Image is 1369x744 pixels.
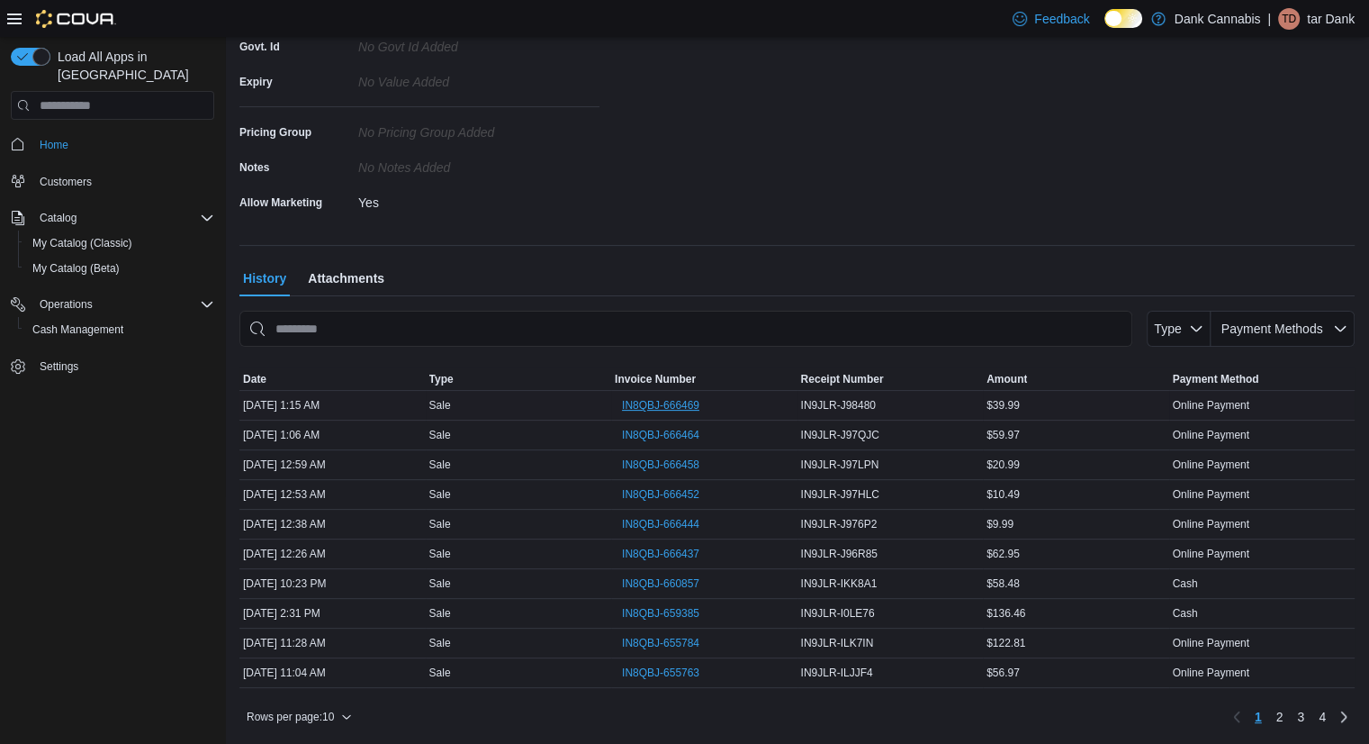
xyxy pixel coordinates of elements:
[1173,547,1249,561] span: Online Payment
[1211,311,1355,347] button: Payment Methods
[239,706,359,728] button: Rows per page:10
[1333,706,1355,728] a: Next page
[1267,8,1271,30] p: |
[18,317,221,342] button: Cash Management
[243,606,320,621] span: [DATE] 2:31 PM
[801,666,873,680] span: IN9JLR-ILJJF4
[4,205,221,231] button: Catalog
[1034,10,1089,28] span: Feedback
[1173,458,1249,472] span: Online Payment
[801,487,879,502] span: IN9JLR-J97HLC
[429,428,451,442] span: Sale
[25,319,214,340] span: Cash Management
[986,372,1027,386] span: Amount
[32,134,76,156] a: Home
[622,576,699,591] span: IN8QBJ-660857
[983,573,1169,594] div: $58.48
[1278,8,1300,30] div: tar Dank
[1311,703,1333,731] a: Page 4 of 4
[1173,576,1198,591] span: Cash
[801,576,878,591] span: IN9JLR-IKK8A1
[429,547,451,561] span: Sale
[243,260,286,296] span: History
[1147,311,1211,347] button: Type
[40,297,93,312] span: Operations
[983,632,1169,654] div: $122.81
[40,359,78,374] span: Settings
[32,236,132,250] span: My Catalog (Classic)
[32,207,214,229] span: Catalog
[983,454,1169,476] div: $20.99
[429,458,451,472] span: Sale
[247,710,334,724] span: Rows per page : 10
[622,666,699,680] span: IN8QBJ-655763
[801,606,875,621] span: IN9JLR-I0LE76
[429,398,451,413] span: Sale
[429,636,451,650] span: Sale
[615,573,707,594] button: IN8QBJ-660857
[983,513,1169,535] div: $9.99
[615,513,707,535] button: IN8QBJ-666444
[243,547,326,561] span: [DATE] 12:26 AM
[32,171,99,193] a: Customers
[1226,703,1355,731] nav: Pagination for table:
[358,68,599,89] div: No value added
[801,517,878,531] span: IN9JLR-J976P2
[32,261,120,276] span: My Catalog (Beta)
[243,576,326,591] span: [DATE] 10:23 PM
[1319,708,1326,726] span: 4
[615,662,707,684] button: IN8QBJ-655763
[615,603,707,624] button: IN8QBJ-659385
[622,636,699,650] span: IN8QBJ-655784
[429,487,451,502] span: Sale
[622,458,699,472] span: IN8QBJ-666458
[18,231,221,256] button: My Catalog (Classic)
[983,424,1169,446] div: $59.97
[983,543,1169,565] div: $62.95
[615,484,707,505] button: IN8QBJ-666452
[615,372,696,386] span: Invoice Number
[358,188,599,210] div: Yes
[1226,706,1247,728] button: Previous page
[622,428,699,442] span: IN8QBJ-666464
[1173,666,1249,680] span: Online Payment
[1221,322,1323,336] span: Payment Methods
[40,211,77,225] span: Catalog
[32,356,86,377] a: Settings
[429,372,454,386] span: Type
[1247,703,1333,731] ul: Pagination for table:
[1255,708,1262,726] span: 1
[1173,372,1259,386] span: Payment Method
[622,517,699,531] span: IN8QBJ-666444
[1154,322,1181,336] span: Type
[797,368,984,390] button: Receipt Number
[32,294,214,315] span: Operations
[36,10,116,28] img: Cova
[243,487,326,502] span: [DATE] 12:53 AM
[1297,708,1304,726] span: 3
[622,606,699,621] span: IN8QBJ-659385
[426,368,612,390] button: Type
[1104,28,1105,29] span: Dark Mode
[358,153,599,175] div: No Notes added
[1307,8,1355,30] p: tar Dank
[243,636,326,650] span: [DATE] 11:28 AM
[243,372,266,386] span: Date
[801,372,884,386] span: Receipt Number
[615,454,707,476] button: IN8QBJ-666458
[1104,9,1142,28] input: Dark Mode
[239,311,1132,347] input: This is a search bar. As you type, the results lower in the page will automatically filter.
[40,175,92,189] span: Customers
[358,118,599,140] div: No Pricing Group Added
[50,48,214,84] span: Load All Apps in [GEOGRAPHIC_DATA]
[1169,368,1355,390] button: Payment Method
[25,232,214,254] span: My Catalog (Classic)
[1173,428,1249,442] span: Online Payment
[615,632,707,654] button: IN8QBJ-655784
[32,170,214,193] span: Customers
[983,484,1169,505] div: $10.49
[1276,708,1283,726] span: 2
[983,368,1169,390] button: Amount
[429,606,451,621] span: Sale
[1290,703,1311,731] a: Page 3 of 4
